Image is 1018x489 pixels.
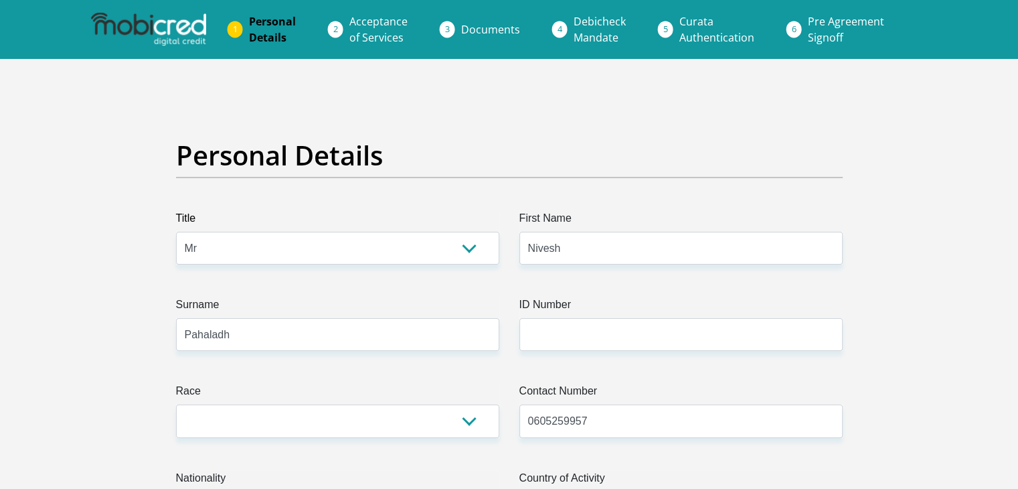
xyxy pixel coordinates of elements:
span: Debicheck Mandate [574,14,626,45]
span: Personal Details [249,14,296,45]
a: Documents [450,16,531,43]
input: First Name [519,232,843,265]
a: CurataAuthentication [669,8,765,51]
span: Pre Agreement Signoff [808,14,884,45]
span: Curata Authentication [679,14,754,45]
img: mobicred logo [91,13,206,46]
span: Documents [461,22,520,37]
label: Contact Number [519,383,843,405]
a: Acceptanceof Services [339,8,418,51]
a: Pre AgreementSignoff [797,8,895,51]
span: Acceptance of Services [349,14,408,45]
label: Race [176,383,499,405]
a: PersonalDetails [238,8,307,51]
h2: Personal Details [176,139,843,171]
input: ID Number [519,318,843,351]
input: Contact Number [519,405,843,437]
label: First Name [519,210,843,232]
label: ID Number [519,297,843,318]
label: Surname [176,297,499,318]
a: DebicheckMandate [563,8,637,51]
label: Title [176,210,499,232]
input: Surname [176,318,499,351]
